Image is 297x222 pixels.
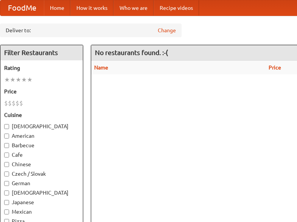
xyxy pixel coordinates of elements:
[16,99,19,107] li: $
[4,209,9,214] input: Mexican
[4,134,9,139] input: American
[4,200,9,205] input: Japanese
[16,76,21,84] li: ★
[4,151,79,159] label: Cafe
[4,124,9,129] input: [DEMOGRAPHIC_DATA]
[19,99,23,107] li: $
[4,170,79,178] label: Czech / Slovak
[4,76,10,84] li: ★
[114,0,154,16] a: Who we are
[21,76,27,84] li: ★
[44,0,70,16] a: Home
[70,0,114,16] a: How it works
[4,132,79,140] label: American
[4,64,79,72] h5: Rating
[4,88,79,95] h5: Price
[4,161,79,168] label: Chinese
[4,191,9,195] input: [DEMOGRAPHIC_DATA]
[94,65,108,71] a: Name
[4,99,8,107] li: $
[4,198,79,206] label: Japanese
[4,181,9,186] input: German
[4,208,79,216] label: Mexican
[4,143,9,148] input: Barbecue
[4,153,9,157] input: Cafe
[269,65,281,71] a: Price
[4,189,79,197] label: [DEMOGRAPHIC_DATA]
[12,99,16,107] li: $
[4,172,9,176] input: Czech / Slovak
[4,142,79,149] label: Barbecue
[27,76,33,84] li: ★
[95,49,168,56] ng-pluralize: No restaurants found. :-(
[158,27,176,34] a: Change
[4,111,79,119] h5: Cuisine
[154,0,199,16] a: Recipe videos
[10,76,16,84] li: ★
[4,179,79,187] label: German
[4,123,79,130] label: [DEMOGRAPHIC_DATA]
[4,162,9,167] input: Chinese
[8,99,12,107] li: $
[0,0,44,16] a: FoodMe
[0,45,83,60] h4: Filter Restaurants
